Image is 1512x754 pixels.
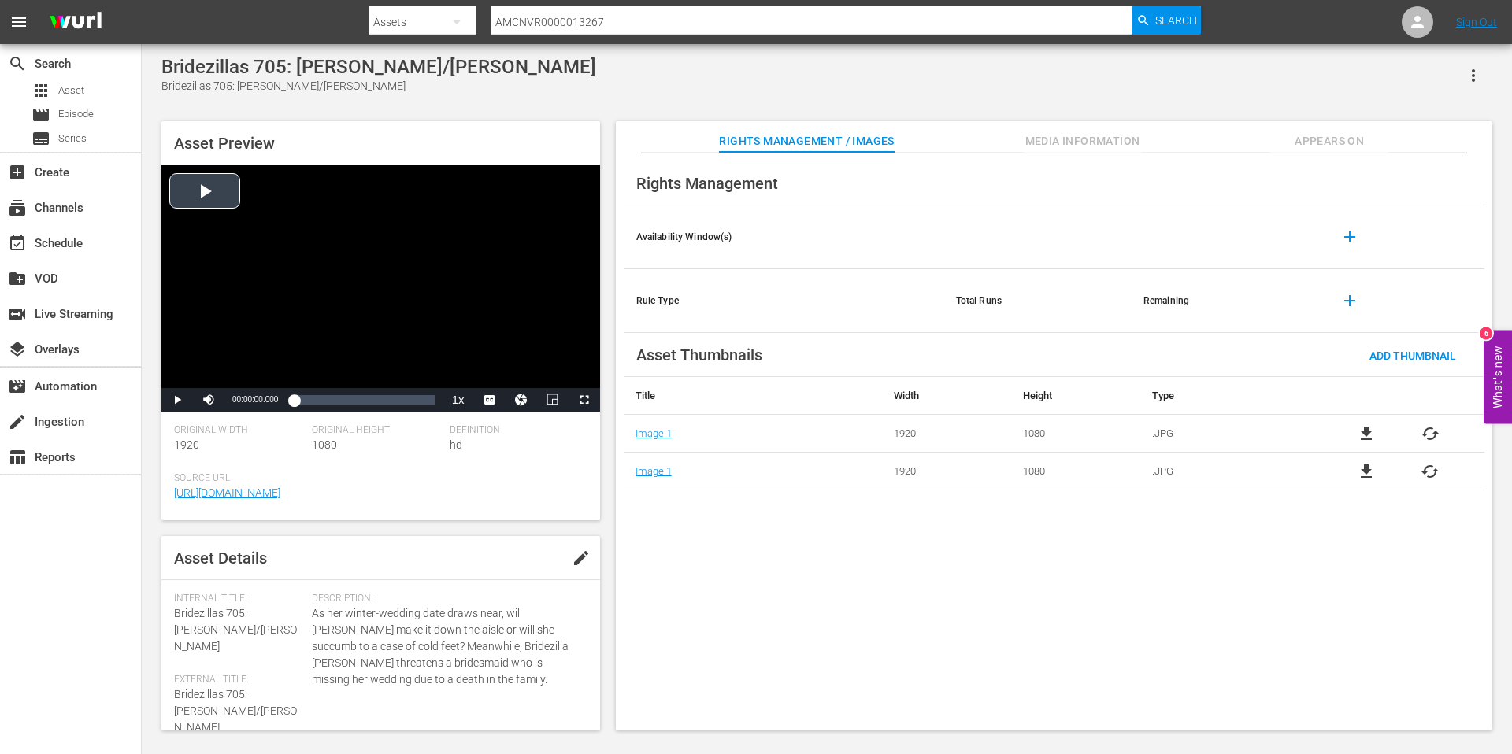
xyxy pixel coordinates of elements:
[1421,462,1440,481] button: cached
[1140,453,1313,490] td: .JPG
[161,388,193,412] button: Play
[882,377,1011,415] th: Width
[1340,227,1359,246] span: add
[1357,341,1469,369] button: Add Thumbnail
[58,131,87,146] span: Series
[1024,131,1142,151] span: Media Information
[882,453,1011,490] td: 1920
[1132,6,1201,35] button: Search
[537,388,569,412] button: Picture-in-Picture
[624,377,882,415] th: Title
[9,13,28,31] span: menu
[506,388,537,412] button: Jump To Time
[31,81,50,100] span: Asset
[312,605,580,688] span: As her winter-wedding date draws near, will [PERSON_NAME] make it down the aisle or will she succ...
[174,674,304,686] span: External Title:
[312,424,442,437] span: Original Height
[1484,331,1512,424] button: Open Feedback Widget
[882,415,1011,453] td: 1920
[1140,377,1313,415] th: Type
[1011,415,1140,453] td: 1080
[943,269,1131,333] th: Total Runs
[8,305,27,323] span: Live Streaming
[624,205,943,269] th: Availability Window(s)
[31,105,50,124] span: Episode
[161,78,596,94] div: Bridezillas 705: [PERSON_NAME]/[PERSON_NAME]
[58,83,84,98] span: Asset
[572,549,591,567] span: edit
[1011,453,1140,490] td: 1080
[193,388,224,412] button: Mute
[8,412,27,431] span: Ingestion
[624,269,943,333] th: Rule Type
[8,198,27,217] span: Channels
[232,395,278,404] span: 00:00:00.000
[8,269,27,288] span: VOD
[443,388,474,412] button: Playback Rate
[636,427,672,439] a: Image 1
[636,174,778,193] span: Rights Management
[312,593,580,605] span: Description:
[1421,424,1440,443] button: cached
[474,388,506,412] button: Captions
[1480,327,1492,340] div: 6
[174,593,304,605] span: Internal Title:
[174,424,304,437] span: Original Width
[1456,16,1497,28] a: Sign Out
[8,377,27,396] span: Automation
[8,234,27,253] span: Schedule
[8,163,27,182] span: Create
[1357,424,1376,443] a: file_download
[312,438,337,451] span: 1080
[294,395,434,405] div: Progress Bar
[562,539,600,577] button: edit
[1331,218,1369,256] button: add
[1340,291,1359,310] span: add
[450,438,462,451] span: hd
[174,472,580,485] span: Source Url
[1155,6,1197,35] span: Search
[1270,131,1388,151] span: Appears On
[450,424,580,437] span: Definition
[161,165,600,412] div: Video Player
[174,486,280,499] a: [URL][DOMAIN_NAME]
[174,549,267,567] span: Asset Details
[8,340,27,359] span: Overlays
[1331,282,1369,320] button: add
[8,54,27,73] span: Search
[1357,462,1376,481] a: file_download
[58,106,94,122] span: Episode
[31,129,50,148] span: Series
[1357,349,1469,362] span: Add Thumbnail
[174,134,275,153] span: Asset Preview
[569,388,600,412] button: Fullscreen
[174,438,199,451] span: 1920
[161,56,596,78] div: Bridezillas 705: [PERSON_NAME]/[PERSON_NAME]
[1140,415,1313,453] td: .JPG
[1011,377,1140,415] th: Height
[636,346,762,364] span: Asset Thumbnails
[636,465,672,477] a: Image 1
[1131,269,1318,333] th: Remaining
[174,688,297,734] span: Bridezillas 705: [PERSON_NAME]/[PERSON_NAME]
[8,448,27,467] span: Reports
[174,607,297,652] span: Bridezillas 705: [PERSON_NAME]/[PERSON_NAME]
[38,4,113,41] img: ans4CAIJ8jUAAAAAAAAAAAAAAAAAAAAAAAAgQb4GAAAAAAAAAAAAAAAAAAAAAAAAJMjXAAAAAAAAAAAAAAAAAAAAAAAAgAT5G...
[719,131,894,151] span: Rights Management / Images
